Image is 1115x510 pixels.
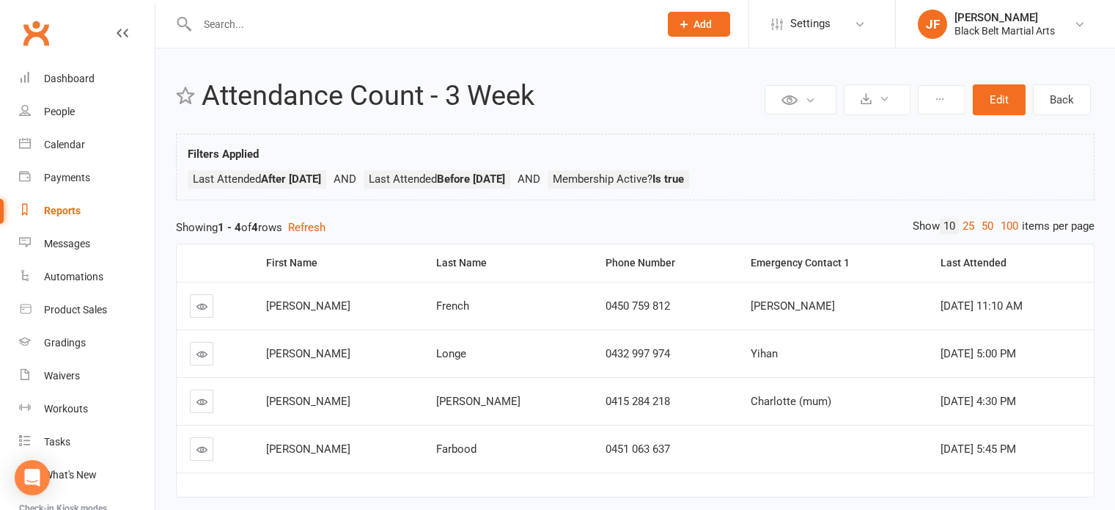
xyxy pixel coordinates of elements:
a: Payments [19,161,155,194]
strong: Filters Applied [188,147,259,161]
span: 0450 759 812 [606,299,670,313]
div: Black Belt Martial Arts [954,24,1055,37]
span: Yihan [751,347,778,360]
input: Search... [193,14,649,34]
span: [DATE] 5:00 PM [941,347,1016,360]
button: Add [668,12,730,37]
span: Longe [436,347,466,360]
div: People [44,106,75,117]
div: Automations [44,271,103,283]
div: Workouts [44,403,88,415]
span: [PERSON_NAME] [266,395,350,408]
button: Edit [973,84,1026,115]
span: [DATE] 5:45 PM [941,442,1016,456]
div: First Name [266,258,411,269]
span: Last Attended [193,172,321,186]
div: Emergency Contact 1 [751,258,916,269]
a: 25 [959,219,978,234]
strong: After [DATE] [261,172,321,186]
a: People [19,95,155,128]
span: [PERSON_NAME] [751,299,835,313]
div: Showing of rows [176,219,1094,236]
div: Messages [44,238,90,249]
div: [PERSON_NAME] [954,11,1055,24]
a: What's New [19,459,155,492]
div: JF [918,10,947,39]
a: Gradings [19,327,155,360]
span: [PERSON_NAME] [266,299,350,313]
div: Dashboard [44,73,95,84]
a: Tasks [19,426,155,459]
button: Refresh [288,219,325,236]
a: Automations [19,261,155,294]
div: Show items per page [913,219,1094,234]
span: [PERSON_NAME] [266,347,350,360]
strong: Is true [652,172,684,186]
span: Settings [790,7,831,40]
span: 0432 997 974 [606,347,670,360]
span: Last Attended [369,172,505,186]
h2: Attendance Count - 3 Week [202,81,761,112]
div: Waivers [44,370,80,382]
span: [DATE] 11:10 AM [941,299,1023,313]
div: Tasks [44,436,70,448]
div: Last Attended [941,258,1082,269]
span: Farbood [436,442,476,456]
span: Charlotte (mum) [751,395,831,408]
div: Last Name [436,258,581,269]
div: Reports [44,205,81,216]
a: 50 [978,219,997,234]
strong: 1 - 4 [218,221,241,234]
span: Membership Active? [553,172,684,186]
span: 0415 284 218 [606,395,670,408]
span: [DATE] 4:30 PM [941,395,1016,408]
a: Product Sales [19,294,155,327]
a: Messages [19,227,155,261]
div: Gradings [44,337,86,349]
a: Reports [19,194,155,227]
div: Payments [44,172,90,183]
div: Open Intercom Messenger [15,460,50,495]
div: Phone Number [606,258,726,269]
div: Product Sales [44,304,107,316]
strong: Before [DATE] [437,172,505,186]
a: 10 [940,219,959,234]
div: Calendar [44,139,85,150]
span: [PERSON_NAME] [436,395,520,408]
span: French [436,299,469,313]
a: Dashboard [19,62,155,95]
span: [PERSON_NAME] [266,442,350,456]
a: Clubworx [18,15,54,51]
a: 100 [997,219,1022,234]
a: Waivers [19,360,155,393]
a: Workouts [19,393,155,426]
a: Calendar [19,128,155,161]
a: Back [1033,84,1091,115]
span: Add [693,18,712,30]
strong: 4 [251,221,258,234]
div: What's New [44,469,97,481]
span: 0451 063 637 [606,442,670,456]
